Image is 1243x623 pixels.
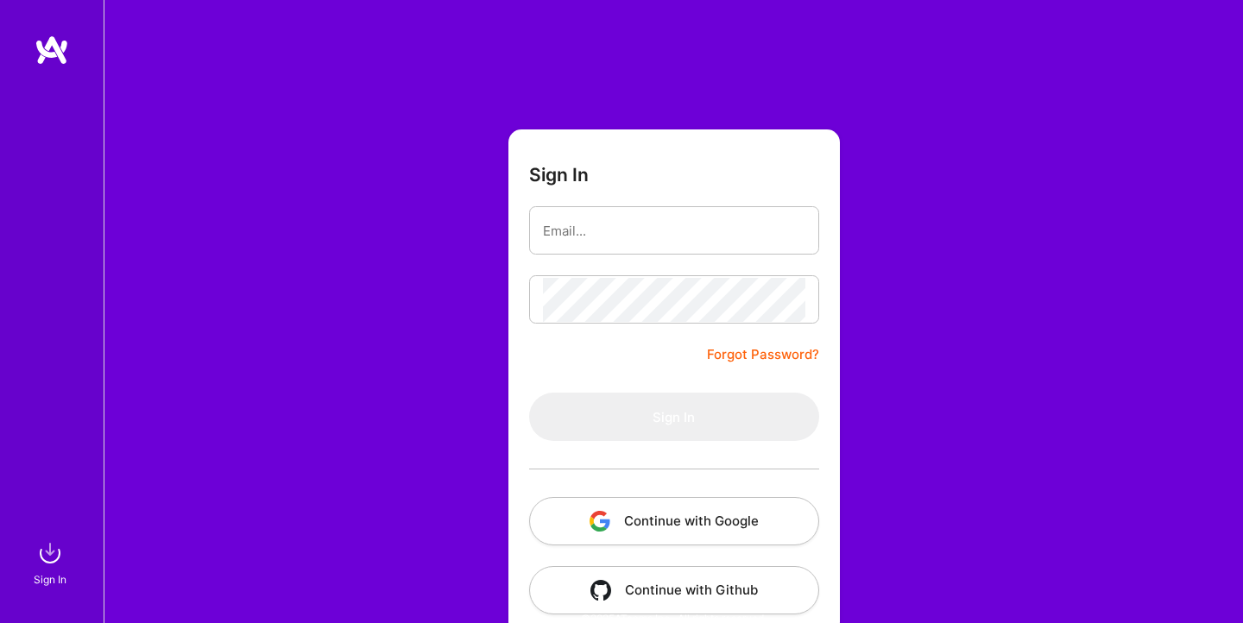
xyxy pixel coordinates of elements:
input: Email... [543,209,805,253]
img: sign in [33,536,67,570]
button: Continue with Google [529,497,819,545]
img: icon [590,580,611,601]
a: sign inSign In [36,536,67,588]
img: logo [35,35,69,66]
button: Continue with Github [529,566,819,614]
div: Sign In [34,570,66,588]
img: icon [590,511,610,532]
h3: Sign In [529,164,589,186]
button: Sign In [529,393,819,441]
keeper-lock: Open Keeper Popup [783,220,804,241]
a: Forgot Password? [707,344,819,365]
